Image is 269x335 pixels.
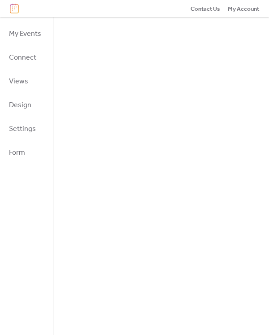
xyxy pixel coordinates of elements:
[191,4,220,13] a: Contact Us
[4,48,47,67] a: Connect
[4,119,47,138] a: Settings
[228,4,259,13] a: My Account
[9,122,36,136] span: Settings
[9,51,36,65] span: Connect
[4,95,47,114] a: Design
[10,4,19,13] img: logo
[4,143,47,162] a: Form
[9,98,31,112] span: Design
[4,71,47,91] a: Views
[4,24,47,43] a: My Events
[9,146,25,160] span: Form
[9,74,28,88] span: Views
[9,27,41,41] span: My Events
